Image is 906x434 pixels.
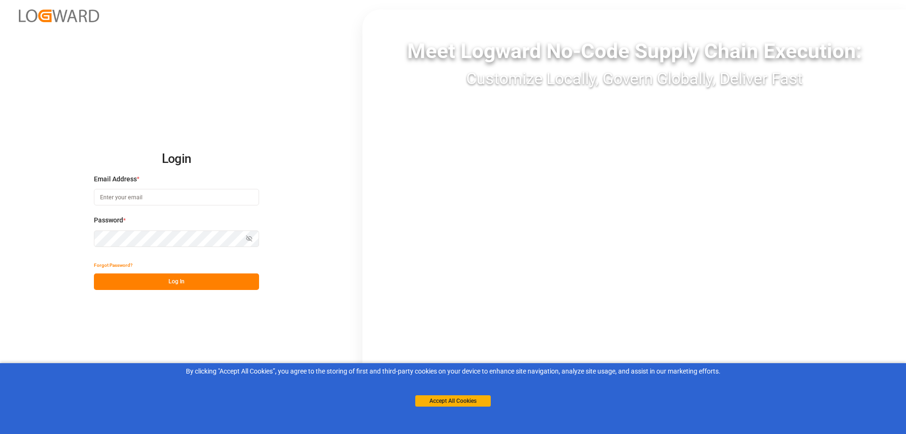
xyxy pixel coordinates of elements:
[94,273,259,290] button: Log In
[94,257,133,273] button: Forgot Password?
[362,67,906,91] div: Customize Locally, Govern Globally, Deliver Fast
[94,144,259,174] h2: Login
[94,215,123,225] span: Password
[415,395,491,407] button: Accept All Cookies
[7,366,899,376] div: By clicking "Accept All Cookies”, you agree to the storing of first and third-party cookies on yo...
[19,9,99,22] img: Logward_new_orange.png
[94,189,259,205] input: Enter your email
[94,174,137,184] span: Email Address
[362,35,906,67] div: Meet Logward No-Code Supply Chain Execution:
